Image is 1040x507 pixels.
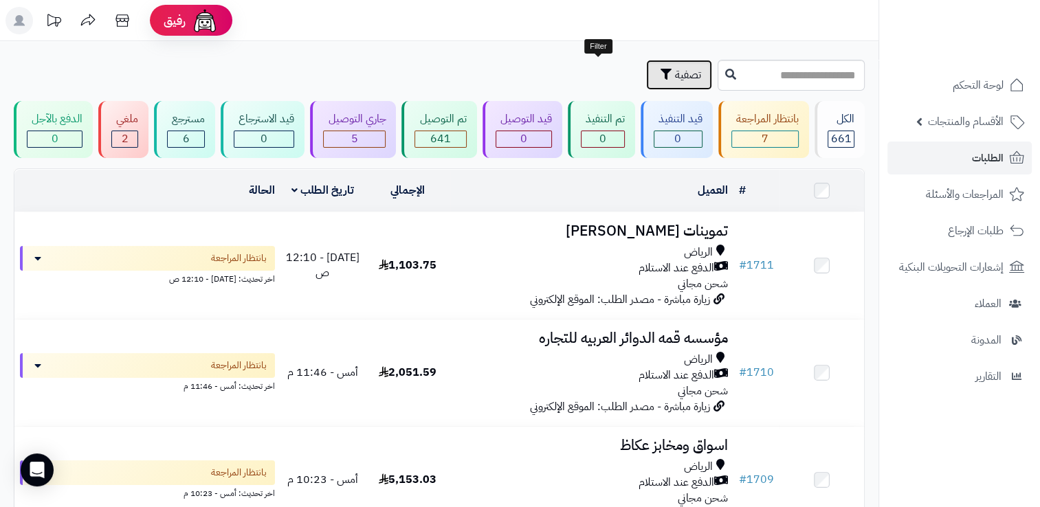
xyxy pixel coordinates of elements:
[887,287,1032,320] a: العملاء
[480,101,565,158] a: قيد التوصيل 0
[638,368,713,383] span: الدفع عند الاستلام
[675,67,701,83] span: تصفية
[151,101,218,158] a: مسترجع 6
[738,257,773,273] a: #1711
[456,330,728,346] h3: مؤسسه قمه الدوائر العربيه للتجاره
[887,178,1032,211] a: المراجعات والأسئلة
[415,131,465,147] div: 641
[947,38,1027,67] img: logo-2.png
[732,131,798,147] div: 7
[399,101,479,158] a: تم التوصيل 641
[887,214,1032,247] a: طلبات الإرجاع
[738,364,773,381] a: #1710
[20,271,275,285] div: اخر تحديث: [DATE] - 12:10 ص
[168,131,204,147] div: 6
[287,364,358,381] span: أمس - 11:46 م
[52,131,58,147] span: 0
[887,69,1032,102] a: لوحة التحكم
[582,131,624,147] div: 0
[738,471,773,488] a: #1709
[683,245,712,260] span: الرياض
[716,101,812,158] a: بانتظار المراجعة 7
[738,182,745,199] a: #
[975,294,1002,313] span: العملاء
[683,459,712,475] span: الرياض
[286,249,359,282] span: [DATE] - 12:10 ص
[20,378,275,392] div: اخر تحديث: أمس - 11:46 م
[496,111,552,127] div: قيد التوصيل
[926,185,1004,204] span: المراجعات والأسئلة
[36,7,71,38] a: تحديثات المنصة
[27,131,82,147] div: 0
[496,131,551,147] div: 0
[218,101,307,158] a: قيد الاسترجاع 0
[307,101,399,158] a: جاري التوصيل 5
[430,131,451,147] span: 641
[261,131,267,147] span: 0
[379,471,436,488] span: 5,153.03
[234,131,294,147] div: 0
[812,101,867,158] a: الكل661
[379,257,436,273] span: 1,103.75
[738,471,746,488] span: #
[646,60,712,90] button: تصفية
[887,324,1032,357] a: المدونة
[828,111,854,127] div: الكل
[520,131,527,147] span: 0
[830,131,851,147] span: 661
[654,131,702,147] div: 0
[683,352,712,368] span: الرياض
[379,364,436,381] span: 2,051.59
[677,275,727,292] span: شحن مجاني
[456,438,728,453] h3: اسواق ومخابز عكاظ
[887,360,1032,393] a: التقارير
[211,359,267,372] span: بانتظار المراجعة
[11,101,96,158] a: الدفع بالآجل 0
[928,112,1004,131] span: الأقسام والمنتجات
[111,111,138,127] div: ملغي
[529,291,709,308] span: زيارة مباشرة - مصدر الطلب: الموقع الإلكتروني
[456,223,728,239] h3: تموينات [PERSON_NAME]
[677,383,727,399] span: شحن مجاني
[27,111,82,127] div: الدفع بالآجل
[899,258,1004,277] span: إشعارات التحويلات البنكية
[529,398,709,415] span: زيارة مباشرة - مصدر الطلب: الموقع الإلكتروني
[887,142,1032,174] a: الطلبات
[953,76,1004,95] span: لوحة التحكم
[638,475,713,491] span: الدفع عند الاستلام
[20,485,275,499] div: اخر تحديث: أمس - 10:23 م
[762,131,768,147] span: 7
[887,251,1032,284] a: إشعارات التحويلات البنكية
[122,131,129,147] span: 2
[948,221,1004,240] span: طلبات الإرجاع
[183,131,190,147] span: 6
[738,257,746,273] span: #
[584,39,612,54] div: Filter
[211,251,267,265] span: بانتظار المراجعة
[731,111,799,127] div: بانتظار المراجعة
[975,367,1002,386] span: التقارير
[323,111,386,127] div: جاري التوصيل
[164,12,186,29] span: رفيق
[234,111,294,127] div: قيد الاسترجاع
[112,131,137,147] div: 2
[638,260,713,276] span: الدفع عند الاستلام
[738,364,746,381] span: #
[972,148,1004,168] span: الطلبات
[581,111,625,127] div: تم التنفيذ
[565,101,638,158] a: تم التنفيذ 0
[390,182,425,199] a: الإجمالي
[599,131,606,147] span: 0
[167,111,205,127] div: مسترجع
[287,471,358,488] span: أمس - 10:23 م
[697,182,727,199] a: العميل
[21,453,54,486] div: Open Intercom Messenger
[414,111,466,127] div: تم التوصيل
[677,490,727,506] span: شحن مجاني
[971,330,1002,350] span: المدونة
[654,111,702,127] div: قيد التنفيذ
[351,131,358,147] span: 5
[674,131,681,147] span: 0
[191,7,219,34] img: ai-face.png
[324,131,385,147] div: 5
